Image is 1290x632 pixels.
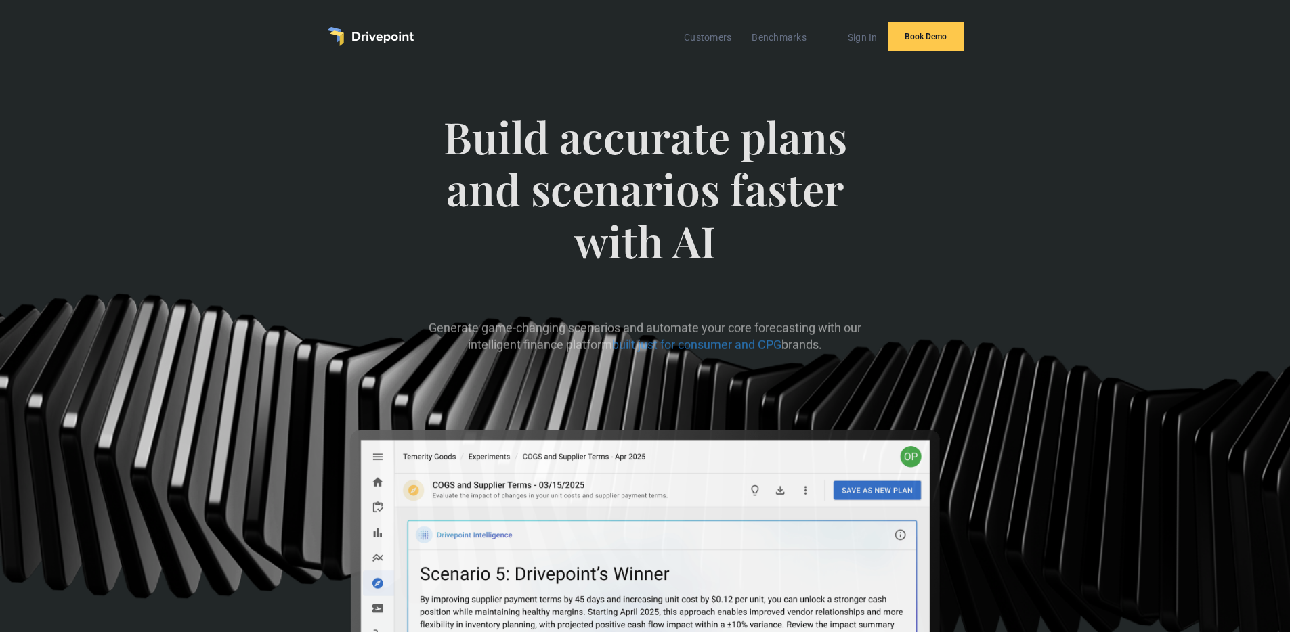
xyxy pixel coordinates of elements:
[327,27,414,46] a: home
[841,28,884,46] a: Sign In
[612,338,781,352] span: built just for consumer and CPG
[423,111,867,294] span: Build accurate plans and scenarios faster with AI
[745,28,813,46] a: Benchmarks
[888,22,964,51] a: Book Demo
[677,28,738,46] a: Customers
[423,319,867,353] p: Generate game-changing scenarios and automate your core forecasting with our intelligent finance ...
